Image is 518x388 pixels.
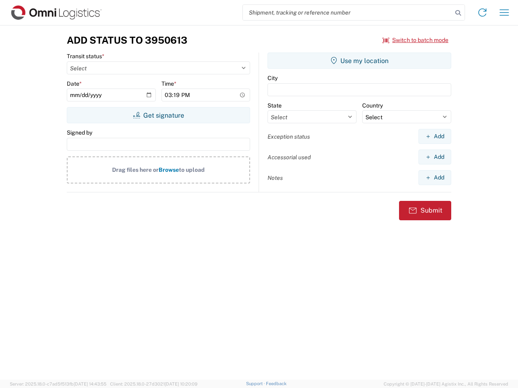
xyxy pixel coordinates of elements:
[67,107,250,123] button: Get signature
[267,154,311,161] label: Accessorial used
[110,382,197,386] span: Client: 2025.18.0-27d3021
[112,167,159,173] span: Drag files here or
[159,167,179,173] span: Browse
[418,150,451,164] button: Add
[67,53,104,60] label: Transit status
[267,133,310,140] label: Exception status
[10,382,106,386] span: Server: 2025.18.0-c7ad5f513fb
[267,102,282,109] label: State
[418,170,451,185] button: Add
[165,382,197,386] span: [DATE] 10:20:09
[266,381,287,386] a: Feedback
[67,129,92,136] label: Signed by
[179,167,205,173] span: to upload
[267,174,283,181] label: Notes
[384,380,508,388] span: Copyright © [DATE]-[DATE] Agistix Inc., All Rights Reserved
[267,74,278,82] label: City
[267,53,451,69] button: Use my location
[67,80,82,87] label: Date
[382,34,448,47] button: Switch to batch mode
[161,80,176,87] label: Time
[418,129,451,144] button: Add
[67,34,187,46] h3: Add Status to 3950613
[246,381,266,386] a: Support
[399,201,451,220] button: Submit
[362,102,383,109] label: Country
[74,382,106,386] span: [DATE] 14:43:55
[243,5,452,20] input: Shipment, tracking or reference number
